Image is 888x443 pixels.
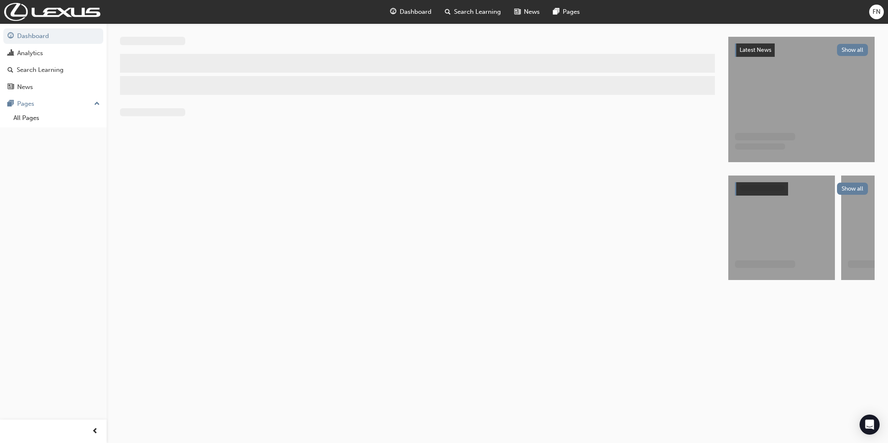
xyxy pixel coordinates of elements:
[3,46,103,61] a: Analytics
[8,33,14,40] span: guage-icon
[735,182,868,196] a: Show all
[17,65,64,75] div: Search Learning
[524,7,540,17] span: News
[8,100,14,108] span: pages-icon
[3,62,103,78] a: Search Learning
[8,50,14,57] span: chart-icon
[383,3,438,20] a: guage-iconDashboard
[17,48,43,58] div: Analytics
[445,7,451,17] span: search-icon
[92,426,98,437] span: prev-icon
[508,3,546,20] a: news-iconNews
[17,99,34,109] div: Pages
[454,7,501,17] span: Search Learning
[873,7,880,17] span: FN
[3,96,103,112] button: Pages
[553,7,559,17] span: pages-icon
[869,5,884,19] button: FN
[860,415,880,435] div: Open Intercom Messenger
[390,7,396,17] span: guage-icon
[514,7,521,17] span: news-icon
[94,99,100,109] span: up-icon
[837,183,868,195] button: Show all
[740,46,771,53] span: Latest News
[8,66,13,74] span: search-icon
[438,3,508,20] a: search-iconSearch Learning
[10,112,103,125] a: All Pages
[400,7,431,17] span: Dashboard
[3,27,103,96] button: DashboardAnalyticsSearch LearningNews
[735,43,868,57] a: Latest NewsShow all
[837,44,868,56] button: Show all
[8,84,14,91] span: news-icon
[3,28,103,44] a: Dashboard
[563,7,580,17] span: Pages
[17,82,33,92] div: News
[546,3,587,20] a: pages-iconPages
[3,79,103,95] a: News
[4,3,100,21] img: Trak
